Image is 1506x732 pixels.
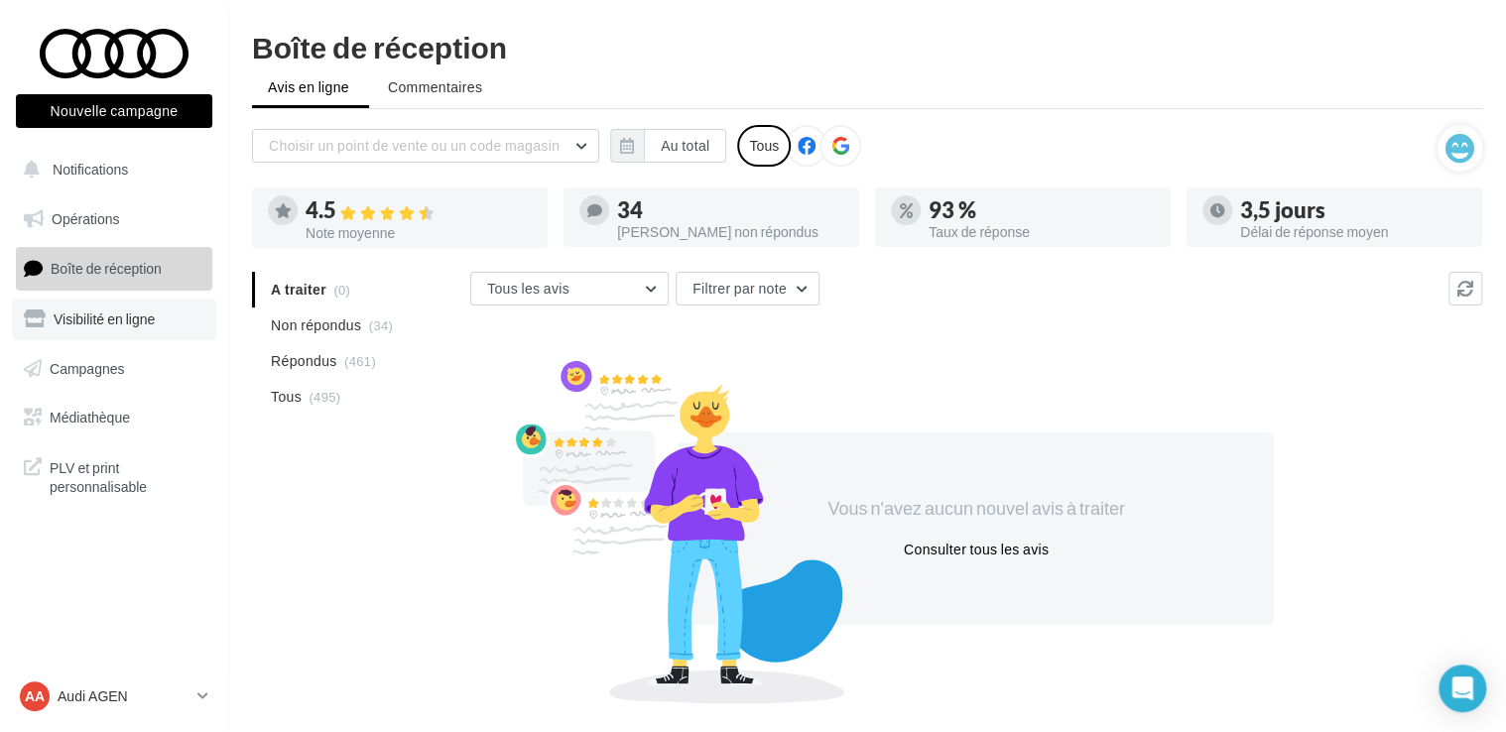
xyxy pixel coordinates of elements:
[929,199,1155,221] div: 93 %
[50,454,204,497] span: PLV et print personnalisable
[12,198,216,240] a: Opérations
[369,317,393,333] span: (34)
[58,686,189,706] p: Audi AGEN
[51,260,162,277] span: Boîte de réception
[487,280,569,297] span: Tous les avis
[252,32,1482,61] div: Boîte de réception
[610,129,726,163] button: Au total
[617,199,843,221] div: 34
[12,149,208,190] button: Notifications
[737,125,791,167] div: Tous
[306,199,532,222] div: 4.5
[269,137,560,154] span: Choisir un point de vente ou un code magasin
[1240,199,1466,221] div: 3,5 jours
[470,272,669,305] button: Tous les avis
[676,272,819,305] button: Filtrer par note
[1439,665,1486,712] div: Open Intercom Messenger
[806,496,1147,522] div: Vous n'avez aucun nouvel avis à traiter
[54,310,155,327] span: Visibilité en ligne
[12,299,216,340] a: Visibilité en ligne
[617,225,843,239] div: [PERSON_NAME] non répondus
[344,353,376,369] span: (461)
[16,677,212,715] a: AA Audi AGEN
[644,129,726,163] button: Au total
[25,686,45,706] span: AA
[53,161,128,178] span: Notifications
[309,389,340,405] span: (495)
[271,387,302,407] span: Tous
[12,446,216,505] a: PLV et print personnalisable
[12,397,216,438] a: Médiathèque
[50,359,125,376] span: Campagnes
[12,247,216,290] a: Boîte de réception
[252,129,599,163] button: Choisir un point de vente ou un code magasin
[271,351,337,371] span: Répondus
[12,348,216,390] a: Campagnes
[896,538,1057,561] button: Consulter tous les avis
[16,94,212,128] button: Nouvelle campagne
[306,226,532,240] div: Note moyenne
[1240,225,1466,239] div: Délai de réponse moyen
[388,77,482,97] span: Commentaires
[271,315,361,335] span: Non répondus
[50,409,130,426] span: Médiathèque
[52,210,119,227] span: Opérations
[929,225,1155,239] div: Taux de réponse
